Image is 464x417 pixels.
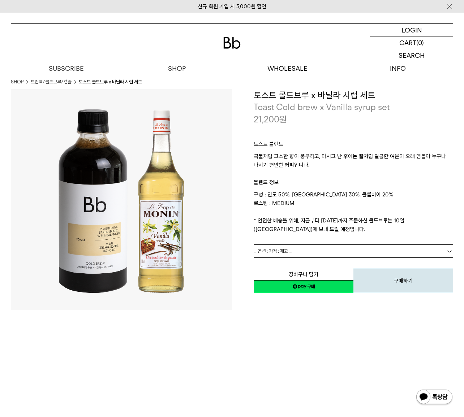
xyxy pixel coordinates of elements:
[370,36,453,49] a: CART (0)
[79,78,142,86] li: 토스트 콜드브루 x 바닐라 시럽 세트
[198,3,266,10] a: 신규 회원 가입 시 3,000원 할인
[121,62,232,75] a: SHOP
[416,389,453,406] img: 카카오톡 채널 1:1 채팅 버튼
[254,280,353,293] a: 새창
[399,36,416,49] p: CART
[279,114,287,125] span: 원
[254,169,453,190] p: 블렌드 정보
[254,245,292,257] span: = 옵션 : 가격 : 재고 =
[353,268,453,293] button: 구매하기
[254,152,453,169] p: 곡물처럼 고소한 향이 풍부하고, 마시고 난 후에는 꿀처럼 달콤한 여운이 오래 맴돌아 누구나 마시기 편안한 커피입니다.
[343,62,453,75] p: INFO
[399,49,425,62] p: SEARCH
[401,24,422,36] p: LOGIN
[11,62,121,75] a: SUBSCRIBE
[232,62,343,75] p: WHOLESALE
[254,89,453,101] h3: 토스트 콜드브루 x 바닐라 시럽 세트
[254,268,353,281] button: 장바구니 담기
[254,140,453,152] p: 토스트 블렌드
[11,78,23,86] a: SHOP
[254,113,287,126] p: 21,200
[416,36,424,49] p: (0)
[370,24,453,36] a: LOGIN
[223,37,241,49] img: 로고
[254,101,453,113] p: Toast Cold brew x Vanilla syrup set
[11,89,232,310] img: 토스트 콜드브루 x 바닐라 시럽 세트
[254,190,453,234] p: 구성 : 인도 50%, [GEOGRAPHIC_DATA] 30%, 콜롬비아 20% 로스팅 : MEDIUM * 안전한 배송을 위해, 지금부터 [DATE]까지 주문하신 콜드브루는 ...
[31,78,72,86] a: 드립백/콜드브루/캡슐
